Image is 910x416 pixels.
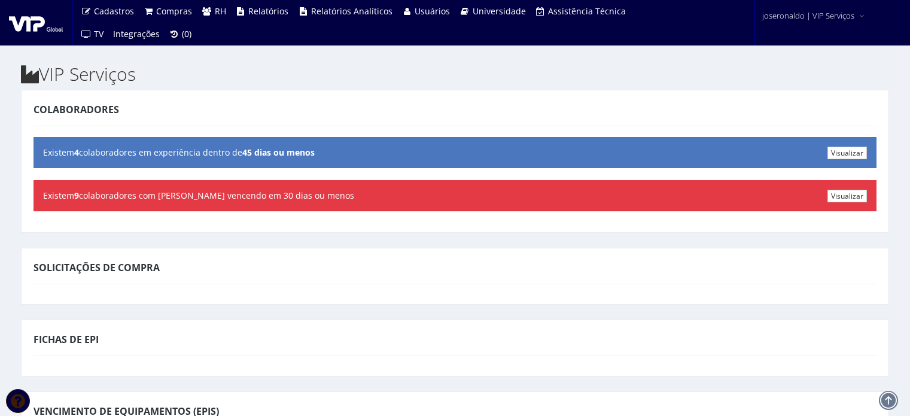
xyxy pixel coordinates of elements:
span: Solicitações de Compra [34,261,160,274]
span: Colaboradores [34,103,119,116]
span: Relatórios [248,5,288,17]
a: Integrações [108,23,165,45]
b: 4 [74,147,79,158]
b: 9 [74,190,79,201]
a: Visualizar [827,190,867,202]
b: 45 dias ou menos [242,147,315,158]
a: TV [76,23,108,45]
span: Cadastros [94,5,134,17]
span: Fichas de EPI [34,333,99,346]
a: (0) [165,23,197,45]
span: TV [94,28,104,40]
span: (0) [182,28,191,40]
div: Existem colaboradores em experiência dentro de [34,137,876,168]
span: Compras [156,5,192,17]
span: Universidade [473,5,526,17]
span: joseronaldo | VIP Serviços [762,10,854,22]
a: Visualizar [827,147,867,159]
span: RH [215,5,226,17]
span: Integrações [113,28,160,40]
div: Existem colaboradores com [PERSON_NAME] vencendo em 30 dias ou menos [34,180,876,211]
span: Assistência Técnica [548,5,626,17]
img: logo [9,14,63,32]
span: Usuários [415,5,450,17]
span: Relatórios Analíticos [311,5,392,17]
h2: VIP Serviços [21,64,889,84]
